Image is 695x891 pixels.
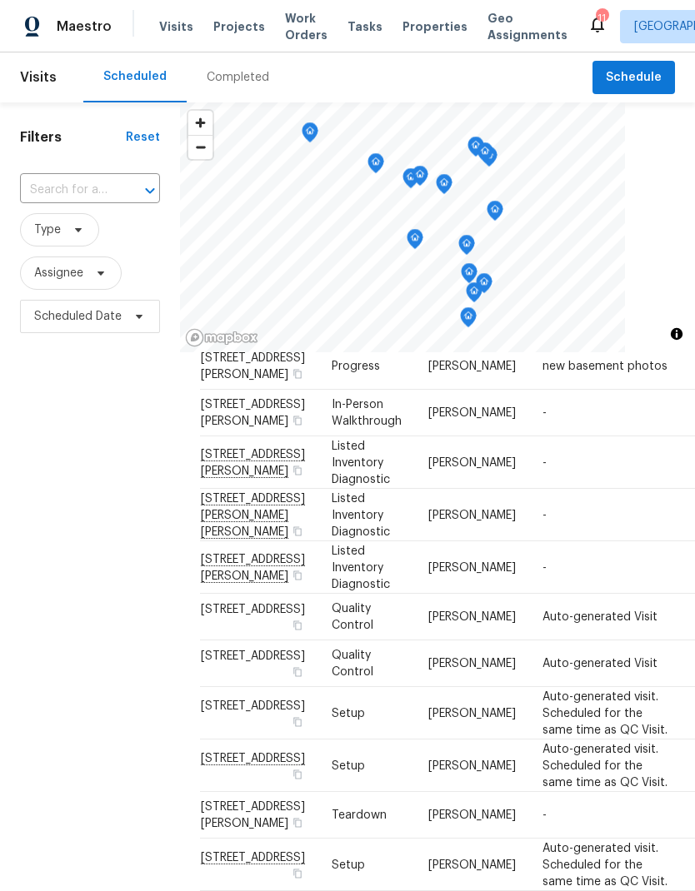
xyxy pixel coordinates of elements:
span: [PERSON_NAME] [428,759,516,771]
div: Map marker [402,168,419,194]
div: Map marker [302,122,318,148]
span: Progress [332,361,380,372]
span: [PERSON_NAME] [428,561,516,573]
div: Map marker [466,282,482,308]
button: Copy Address [290,665,305,679]
span: Zoom out [188,136,212,159]
div: Map marker [458,235,475,261]
span: [STREET_ADDRESS][PERSON_NAME] [201,352,305,381]
div: Map marker [477,142,493,168]
span: Listed Inventory Diagnostic [332,440,390,485]
button: Copy Address [290,865,305,880]
span: Visits [20,59,57,96]
span: Assignee [34,265,83,281]
span: Scheduled Date [34,308,122,325]
span: new basement photos [542,361,667,372]
div: Map marker [476,273,492,299]
span: Schedule [606,67,662,88]
button: Copy Address [290,567,305,582]
div: Map marker [436,174,452,200]
button: Copy Address [290,366,305,381]
span: Listed Inventory Diagnostic [332,492,390,537]
span: Auto-generated Visit [542,611,657,623]
span: Quality Control [332,603,373,631]
button: Open [138,179,162,202]
span: Auto-generated visit. Scheduled for the same time as QC Visit. [542,743,667,788]
span: Setup [332,759,365,771]
span: [STREET_ADDRESS][PERSON_NAME] [201,801,305,829]
span: Setup [332,707,365,719]
span: Listed Inventory Diagnostic [332,545,390,590]
span: [PERSON_NAME] [428,361,516,372]
div: Map marker [407,229,423,255]
span: Auto-generated visit. Scheduled for the same time as QC Visit. [542,690,667,735]
span: - [542,456,547,468]
button: Zoom in [188,111,212,135]
span: Auto-generated Visit [542,658,657,669]
div: Map marker [412,166,428,192]
button: Toggle attribution [667,324,687,344]
div: Map marker [367,153,384,179]
div: Map marker [467,137,484,162]
div: Map marker [461,263,477,289]
span: Tasks [347,21,382,32]
span: Work Orders [285,10,327,43]
span: In-Person Walkthrough [332,399,402,427]
div: Scheduled [103,68,167,85]
span: - [542,809,547,821]
span: [STREET_ADDRESS] [201,650,305,662]
button: Copy Address [290,766,305,781]
span: [PERSON_NAME] [428,611,516,623]
span: Type [34,222,61,238]
span: Projects [213,18,265,35]
span: [PERSON_NAME] [428,809,516,821]
button: Copy Address [290,618,305,633]
span: Auto-generated visit. Scheduled for the same time as QC Visit. [542,842,667,887]
span: Teardown [332,809,387,821]
span: Geo Assignments [487,10,567,43]
h1: Filters [20,129,126,146]
span: - [542,509,547,520]
div: Reset [126,129,160,146]
span: - [542,561,547,573]
button: Schedule [592,61,675,95]
span: Maestro [57,18,112,35]
div: Completed [207,69,269,86]
div: Map marker [487,201,503,226]
span: Properties [402,18,467,35]
span: [PERSON_NAME] [428,509,516,520]
button: Copy Address [290,413,305,428]
span: [STREET_ADDRESS] [201,699,305,711]
span: Visits [159,18,193,35]
span: [PERSON_NAME] [428,407,516,419]
span: Setup [332,859,365,870]
span: Toggle attribution [672,325,682,343]
canvas: Map [180,102,625,352]
span: [STREET_ADDRESS][PERSON_NAME] [201,399,305,427]
span: [PERSON_NAME] [428,456,516,468]
button: Zoom out [188,135,212,159]
button: Copy Address [290,462,305,477]
input: Search for an address... [20,177,113,203]
button: Copy Address [290,714,305,729]
a: Mapbox homepage [185,328,258,347]
span: Quality Control [332,650,373,678]
span: [STREET_ADDRESS] [201,604,305,615]
span: [PERSON_NAME] [428,707,516,719]
button: Copy Address [290,523,305,538]
span: [PERSON_NAME] [428,859,516,870]
button: Copy Address [290,815,305,830]
div: 11 [596,10,607,27]
div: Map marker [460,307,477,333]
span: - [542,407,547,419]
span: [PERSON_NAME] [428,658,516,669]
